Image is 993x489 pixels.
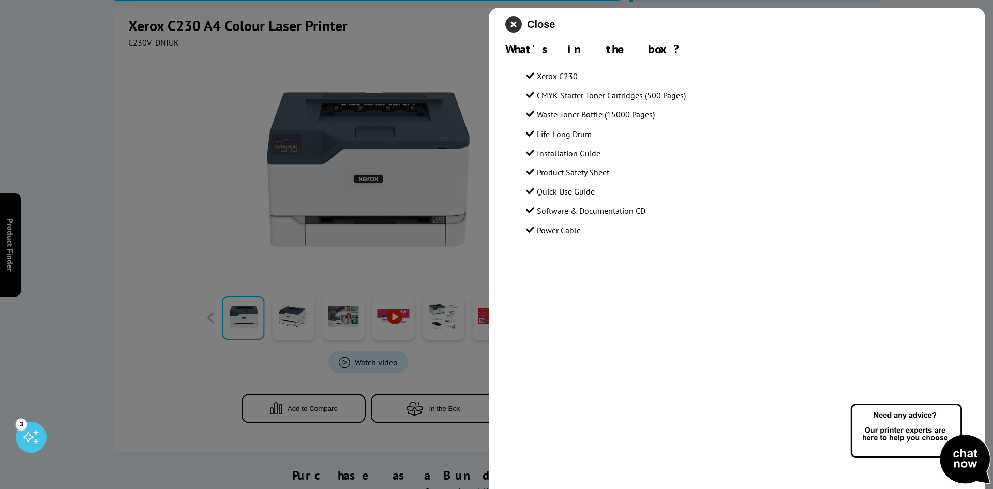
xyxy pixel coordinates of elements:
span: Power Cable [537,225,581,235]
span: Software & Documentation CD [537,205,645,216]
button: close modal [505,16,555,33]
span: Life-Long Drum [537,129,592,139]
span: CMYK Starter Toner Cartridges (500 Pages) [537,90,686,100]
span: Waste Toner Bottle (15000 Pages) [537,109,655,120]
div: 3 [16,418,27,429]
span: Product Safety Sheet [537,167,609,177]
span: Xerox C230 [537,71,578,81]
span: Close [527,19,555,31]
span: Quick Use Guide [537,186,595,197]
div: What's in the box? [505,41,969,57]
img: Open Live Chat window [848,402,993,487]
span: Installation Guide [537,148,600,158]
